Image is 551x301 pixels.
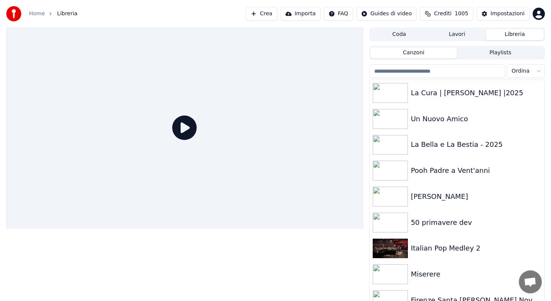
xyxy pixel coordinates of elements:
span: Ordina [512,67,530,75]
button: Crediti1005 [420,7,473,21]
button: Coda [370,29,428,40]
div: Aprire la chat [519,270,542,293]
div: Italian Pop Medley 2 [411,243,541,254]
div: La Bella e La Bestia - 2025 [411,139,541,150]
div: Pooh Padre a Vent'anni [411,165,541,176]
button: Importa [280,7,321,21]
button: Crea [246,7,277,21]
div: 50 primavere dev [411,217,541,228]
span: 1005 [455,10,468,18]
nav: breadcrumb [29,10,77,18]
div: Miserere [411,269,541,280]
button: Guides di video [356,7,417,21]
span: Libreria [57,10,77,18]
div: [PERSON_NAME] [411,191,541,202]
img: youka [6,6,21,21]
button: Playlists [457,47,544,59]
button: Libreria [486,29,544,40]
div: La Cura | [PERSON_NAME] |2025 [411,88,541,98]
button: Lavori [428,29,486,40]
button: Impostazioni [476,7,530,21]
div: Un Nuovo Amico [411,114,541,124]
button: Canzoni [370,47,457,59]
div: Impostazioni [491,10,525,18]
span: Crediti [434,10,452,18]
a: Home [29,10,45,18]
button: FAQ [324,7,353,21]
